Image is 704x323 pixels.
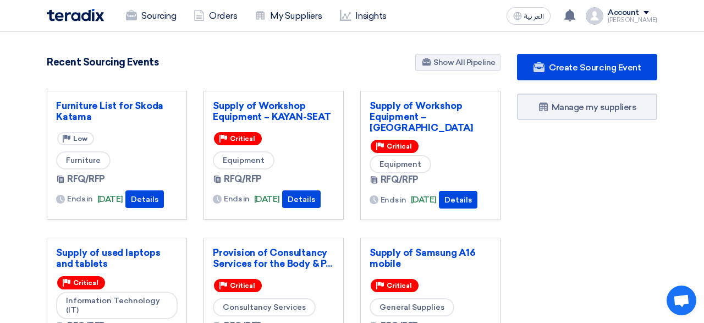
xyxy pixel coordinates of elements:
a: My Suppliers [246,4,331,28]
button: العربية [507,7,551,25]
a: Provision of Consultancy Services for the Body & P... [213,247,334,269]
a: Furniture List for Skoda Katama [56,100,178,122]
span: Equipment [370,155,431,173]
span: RFQ/RFP [67,173,105,186]
a: Supply of Samsung A16 mobile [370,247,491,269]
div: Account [608,8,639,18]
a: Show All Pipeline [415,54,501,71]
span: Critical [230,282,255,289]
a: Insights [331,4,395,28]
span: [DATE] [97,193,123,206]
button: Details [282,190,321,208]
span: Furniture [56,151,111,169]
a: Supply of used laptops and tablets [56,247,178,269]
span: Critical [73,279,98,287]
span: Ends in [67,193,93,205]
span: General Supplies [370,298,454,316]
span: Create Sourcing Event [549,62,641,73]
span: Critical [387,143,412,150]
span: العربية [524,13,544,20]
a: Supply of Workshop Equipment – [GEOGRAPHIC_DATA] [370,100,491,133]
img: Teradix logo [47,9,104,21]
span: RFQ/RFP [381,173,419,187]
span: Critical [387,282,412,289]
a: Manage my suppliers [517,94,657,120]
span: Ends in [381,194,406,206]
a: Supply of Workshop Equipment – KAYAN-SEAT [213,100,334,122]
span: [DATE] [254,193,280,206]
div: [PERSON_NAME] [608,17,657,23]
a: Sourcing [117,4,185,28]
span: [DATE] [411,194,437,206]
img: profile_test.png [586,7,603,25]
span: Consultancy Services [213,298,316,316]
a: Open chat [667,286,696,315]
span: Ends in [224,193,250,205]
h4: Recent Sourcing Events [47,56,158,68]
button: Details [439,191,477,209]
span: Critical [230,135,255,143]
span: Equipment [213,151,274,169]
button: Details [125,190,164,208]
span: RFQ/RFP [224,173,262,186]
span: Information Technology (IT) [56,292,178,319]
span: Low [73,135,87,143]
a: Orders [185,4,246,28]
